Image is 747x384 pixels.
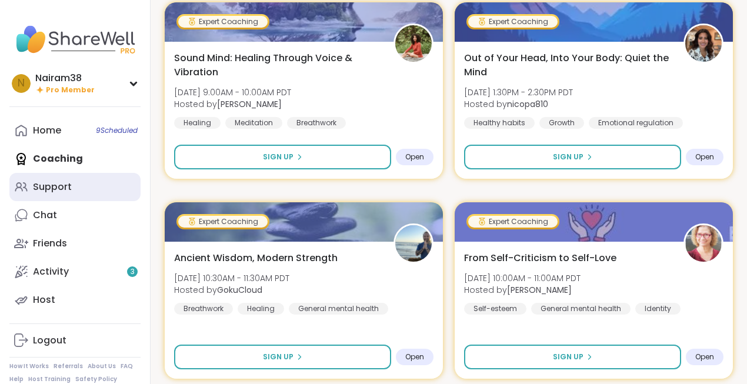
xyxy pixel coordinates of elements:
span: Ancient Wisdom, Modern Strength [174,251,338,265]
div: Support [33,181,72,193]
div: Healing [238,303,284,315]
img: GokuCloud [395,225,432,262]
span: Open [405,152,424,162]
a: Chat [9,201,141,229]
b: [PERSON_NAME] [507,284,572,296]
a: How It Works [9,362,49,370]
span: Open [405,352,424,362]
span: Sign Up [263,352,294,362]
span: Hosted by [464,284,581,296]
div: Breathwork [287,117,346,129]
div: Emotional regulation [589,117,683,129]
div: Host [33,293,55,306]
img: nicopa810 [685,25,722,62]
div: Expert Coaching [178,16,268,28]
div: Breathwork [174,303,233,315]
a: Help [9,375,24,383]
div: Growth [539,117,584,129]
a: Safety Policy [75,375,117,383]
div: General mental health [531,303,631,315]
div: Nairam38 [35,72,95,85]
span: Sign Up [263,152,294,162]
b: nicopa810 [507,98,548,110]
span: [DATE] 10:00AM - 11:00AM PDT [464,272,581,284]
div: Home [33,124,61,137]
span: Open [695,352,714,362]
button: Sign Up [464,145,681,169]
span: Out of Your Head, Into Your Body: Quiet the Mind [464,51,671,79]
div: Friends [33,237,67,250]
div: Logout [33,334,66,347]
div: Activity [33,265,69,278]
div: Healing [174,117,221,129]
a: FAQ [121,362,133,370]
span: [DATE] 1:30PM - 2:30PM PDT [464,86,573,98]
button: Sign Up [174,345,391,369]
div: Self-esteem [464,303,526,315]
div: General mental health [289,303,388,315]
span: Sign Up [553,152,583,162]
span: Sound Mind: Healing Through Voice & Vibration [174,51,381,79]
b: GokuCloud [217,284,262,296]
div: Meditation [225,117,282,129]
div: Identity [635,303,681,315]
img: Joana_Ayala [395,25,432,62]
img: Fausta [685,225,722,262]
span: Pro Member [46,85,95,95]
span: Open [695,152,714,162]
a: Support [9,173,141,201]
a: About Us [88,362,116,370]
span: Hosted by [464,98,573,110]
div: Chat [33,209,57,222]
a: Referrals [54,362,83,370]
span: From Self-Criticism to Self-Love [464,251,616,265]
a: Host Training [28,375,71,383]
div: Healthy habits [464,117,535,129]
b: [PERSON_NAME] [217,98,282,110]
a: Friends [9,229,141,258]
a: Home9Scheduled [9,116,141,145]
button: Sign Up [174,145,391,169]
div: Expert Coaching [468,216,558,228]
span: 9 Scheduled [96,126,138,135]
a: Host [9,286,141,314]
span: 3 [131,267,135,277]
span: Sign Up [553,352,583,362]
a: Activity3 [9,258,141,286]
button: Sign Up [464,345,681,369]
div: Expert Coaching [178,216,268,228]
a: Logout [9,326,141,355]
img: ShareWell Nav Logo [9,19,141,60]
span: Hosted by [174,284,289,296]
span: N [18,76,25,91]
span: [DATE] 9:00AM - 10:00AM PDT [174,86,291,98]
span: Hosted by [174,98,291,110]
span: [DATE] 10:30AM - 11:30AM PDT [174,272,289,284]
div: Expert Coaching [468,16,558,28]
